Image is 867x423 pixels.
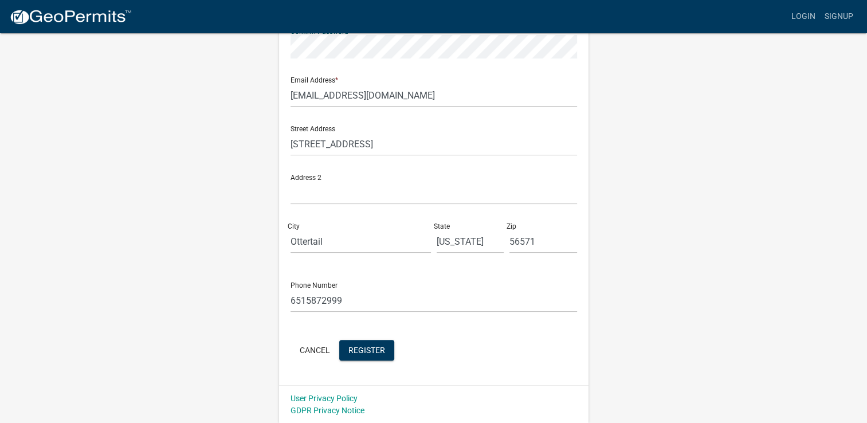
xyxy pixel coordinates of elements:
[291,340,339,361] button: Cancel
[291,394,358,403] a: User Privacy Policy
[339,340,394,361] button: Register
[291,406,364,415] a: GDPR Privacy Notice
[820,6,858,28] a: Signup
[787,6,820,28] a: Login
[348,345,385,354] span: Register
